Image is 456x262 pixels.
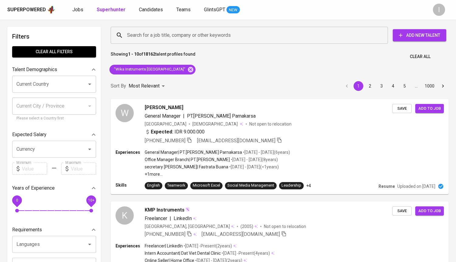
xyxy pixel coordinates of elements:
button: Add to job [415,104,444,113]
div: Social Media Management [227,183,274,188]
img: app logo [47,5,55,14]
span: Clear All filters [17,48,91,56]
button: page 1 [354,81,363,91]
p: Not open to relocation [264,223,306,229]
span: [PHONE_NUMBER] [145,231,185,237]
span: PT.[PERSON_NAME] Parnakarsa [187,113,256,119]
p: Freelancer | LinkedIn [145,243,183,249]
button: Open [85,240,94,249]
p: • [DATE] - Present ( 4 years ) [221,250,270,256]
b: 18162 [143,52,155,57]
button: Open [85,145,94,153]
span: "Wika Instruments [GEOGRAPHIC_DATA]" [109,67,189,72]
b: Superhunter [97,7,126,12]
p: Please select a Country first [16,115,92,122]
p: Intern Accountant | Dat Viet Dental Clinic [145,250,221,256]
p: • [DATE] - [DATE] ( 8 years ) [230,157,278,163]
a: Jobs [72,6,85,14]
div: Expected Salary [12,129,96,141]
div: English [147,183,160,188]
p: • [DATE] - [DATE] ( 6 years ) [242,149,290,155]
div: Superpowered [7,6,46,13]
a: Candidates [139,6,164,14]
p: Expected Salary [12,131,47,138]
input: Value [71,163,96,175]
p: secretary [PERSON_NAME] | Fastrata Buana [145,164,228,170]
div: Years of Experience [12,182,96,194]
input: Value [22,163,47,175]
span: 10+ [88,198,94,202]
span: Save [395,105,409,112]
span: [PHONE_NUMBER] [145,138,185,143]
a: Superpoweredapp logo [7,5,55,14]
span: NEW [226,7,240,13]
p: Skills [116,182,145,188]
div: [GEOGRAPHIC_DATA], [GEOGRAPHIC_DATA] [145,223,234,229]
div: (2005) [240,223,258,229]
button: Go to page 2 [365,81,375,91]
span: Add to job [418,208,441,215]
span: [EMAIL_ADDRESS][DOMAIN_NAME] [202,231,280,237]
div: Leadership [282,183,301,188]
button: Add New Talent [393,29,446,41]
span: GlintsGPT [204,7,225,12]
img: magic_wand.svg [185,207,190,212]
span: [PERSON_NAME] [145,104,183,111]
p: +4 [306,183,311,189]
div: [GEOGRAPHIC_DATA] [145,121,186,127]
div: Talent Demographics [12,64,96,76]
div: … [411,83,421,89]
a: GlintsGPT NEW [204,6,240,14]
span: Freelancer [145,215,167,221]
span: Add New Talent [398,32,441,39]
span: [DEMOGRAPHIC_DATA] [192,121,239,127]
div: Requirements [12,224,96,236]
div: Teamwork [167,183,185,188]
b: 1 - 10 [128,52,139,57]
p: +1 more ... [145,171,290,177]
button: Add to job [415,206,444,216]
span: LinkedIn [174,215,192,221]
a: Superhunter [97,6,127,14]
span: General Manager [145,113,181,119]
p: Uploaded on [DATE] [397,183,435,189]
span: Jobs [72,7,83,12]
span: Clear All [410,53,430,60]
p: Experiences [116,149,145,155]
button: Save [392,104,412,113]
span: Add to job [418,105,441,112]
p: Showing of talent profiles found [111,51,195,62]
button: Go to page 3 [377,81,386,91]
a: Teams [176,6,192,14]
span: Teams [176,7,191,12]
p: • [DATE] - Present ( 2 years ) [183,243,232,249]
p: Experiences [116,243,145,249]
span: Candidates [139,7,163,12]
p: Years of Experience [12,184,55,192]
p: Sort By [111,82,126,90]
span: | [183,112,185,120]
p: Not open to relocation [249,121,292,127]
p: General Manager | PT.[PERSON_NAME] Parnakarsa [145,149,242,155]
p: Most Relevant [129,82,160,90]
a: W[PERSON_NAME]General Manager|PT.[PERSON_NAME] Parnakarsa[GEOGRAPHIC_DATA][DEMOGRAPHIC_DATA] Not ... [111,99,449,194]
button: Go to page 1000 [423,81,436,91]
span: KMP Instruments [145,206,185,214]
div: IDR 9.000.000 [145,128,205,136]
div: K [116,206,134,225]
span: 0 [16,198,18,202]
nav: pagination navigation [341,81,449,91]
div: W [116,104,134,122]
p: Talent Demographics [12,66,57,73]
button: Go to page 5 [400,81,409,91]
b: Expected: [151,128,173,136]
p: Requirements [12,226,42,233]
p: Resume [378,183,395,189]
div: Microsoft Excel [193,183,220,188]
div: Most Relevant [129,81,167,92]
button: Go to next page [438,81,448,91]
span: | [170,215,171,222]
button: Go to page 4 [388,81,398,91]
button: Save [392,206,412,216]
span: [EMAIL_ADDRESS][DOMAIN_NAME] [197,138,275,143]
